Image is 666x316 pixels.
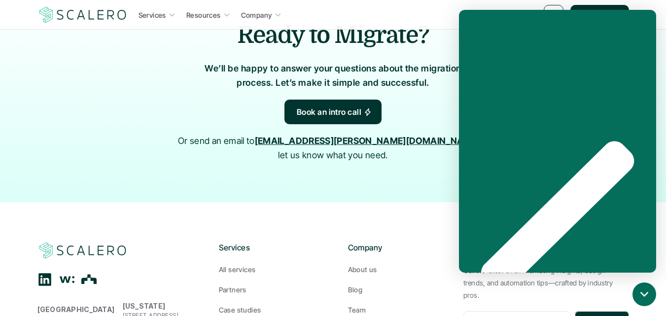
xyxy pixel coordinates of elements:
p: Resources [186,10,221,20]
a: Team [348,305,448,315]
p: Company [241,10,272,20]
p: About us [348,264,377,275]
p: Partners [219,284,246,295]
img: Scalero company logo [37,5,128,24]
a: Partners [219,284,318,295]
p: Get the latest email marketing insights, design trends, and automation tips—crafted by industry p... [463,264,629,302]
strong: [US_STATE] [123,302,166,310]
a: About us [348,264,448,275]
div: The Org [82,272,97,287]
a: Scalero company logo [37,6,128,24]
strong: [GEOGRAPHIC_DATA] [37,305,115,314]
div: Wellfound [60,272,74,287]
h2: Ready to Migrate? [77,19,590,52]
p: Services [219,242,318,254]
a: [EMAIL_ADDRESS][PERSON_NAME][DOMAIN_NAME] [255,136,480,146]
p: Or send an email to to let us know what you need. [173,134,493,163]
a: All services [219,264,318,275]
p: Blog [348,284,363,295]
p: Company [348,242,448,254]
a: Blog [348,284,448,295]
iframe: gist-messenger-iframe [459,10,656,273]
p: Case studies [219,305,261,315]
a: Book a call [570,5,629,25]
p: Book an intro call [297,106,362,119]
iframe: gist-messenger-bubble-iframe [632,282,656,306]
p: We’ll be happy to answer your questions about the migration process. Let’s make it simple and suc... [195,62,471,90]
a: Scalero company logo [37,242,128,259]
a: Case studies [219,305,318,315]
div: Linkedin [37,272,52,287]
p: Team [348,305,366,315]
a: Book an intro call [284,100,382,124]
p: Services [139,10,166,20]
img: Scalero company logo [37,241,128,260]
p: All services [219,264,256,275]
